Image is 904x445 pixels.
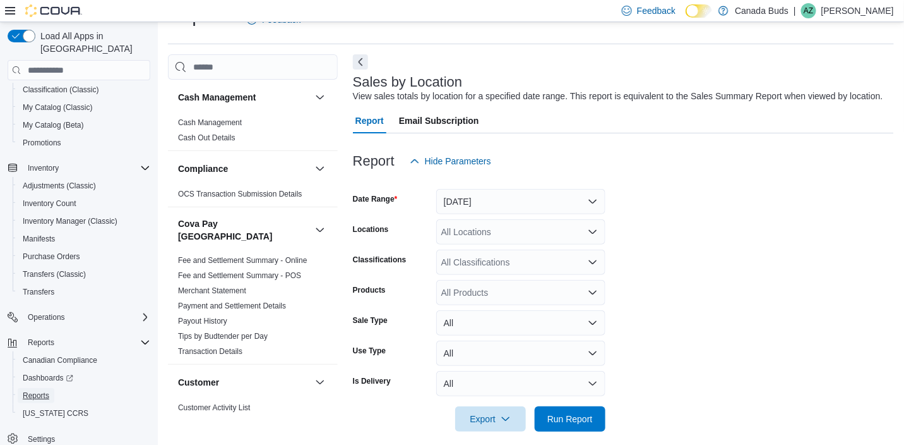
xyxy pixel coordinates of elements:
span: Operations [23,310,150,325]
span: Transfers (Classic) [23,269,86,279]
span: Customer Activity List [178,403,251,413]
button: Transfers (Classic) [13,265,155,283]
img: Cova [25,4,82,17]
span: Reports [18,388,150,403]
button: Operations [3,308,155,326]
button: Export [455,406,526,432]
button: Adjustments (Classic) [13,177,155,195]
button: Inventory Manager (Classic) [13,212,155,230]
span: Report [355,108,384,133]
button: Customer [178,376,310,389]
a: Transaction Details [178,347,242,356]
button: Purchase Orders [13,248,155,265]
a: Reports [18,388,54,403]
button: Reports [3,334,155,351]
span: Settings [28,434,55,444]
a: Tips by Budtender per Day [178,332,268,341]
span: My Catalog (Beta) [23,120,84,130]
button: Canadian Compliance [13,351,155,369]
span: Adjustments (Classic) [18,178,150,193]
label: Products [353,285,386,295]
h3: Cova Pay [GEOGRAPHIC_DATA] [178,217,310,243]
button: All [436,341,605,366]
a: Dashboards [13,369,155,387]
span: Payment and Settlement Details [178,301,286,311]
div: Cash Management [168,115,338,150]
label: Use Type [353,346,386,356]
button: Promotions [13,134,155,152]
a: Dashboards [18,370,78,386]
span: Inventory [28,163,59,173]
button: Inventory Count [13,195,155,212]
span: [US_STATE] CCRS [23,408,88,418]
a: My Catalog (Classic) [18,100,98,115]
button: Inventory [23,161,64,176]
span: Merchant Statement [178,286,246,296]
a: Inventory Manager (Classic) [18,214,122,229]
input: Dark Mode [686,4,712,18]
span: Reports [28,338,54,348]
button: All [436,371,605,396]
div: Compliance [168,186,338,207]
span: Hide Parameters [425,155,491,168]
p: [PERSON_NAME] [821,3,894,18]
p: | [794,3,796,18]
div: Aaron Zgud [801,3,816,18]
a: Transfers (Classic) [18,267,91,282]
button: Reports [23,335,59,350]
h3: Cash Management [178,91,256,104]
a: Payment and Settlement Details [178,302,286,310]
h3: Compliance [178,162,228,175]
span: Promotions [23,138,61,148]
button: My Catalog (Beta) [13,116,155,134]
button: [US_STATE] CCRS [13,405,155,422]
button: Operations [23,310,70,325]
a: Inventory Count [18,196,81,211]
span: Manifests [23,234,55,244]
span: Adjustments (Classic) [23,181,96,191]
span: Classification (Classic) [18,82,150,97]
span: Reports [23,335,150,350]
span: OCS Transaction Submission Details [178,189,302,199]
a: OCS Transaction Submission Details [178,190,302,198]
span: Cash Out Details [178,133,235,143]
button: Transfers [13,283,155,301]
span: Payout History [178,316,227,326]
span: Transfers (Classic) [18,267,150,282]
span: My Catalog (Beta) [18,118,150,133]
span: Feedback [637,4,675,17]
a: Transfers [18,284,59,300]
a: Customer Activity List [178,403,251,412]
label: Classifications [353,255,407,265]
button: Hide Parameters [405,149,496,174]
span: Inventory Manager (Classic) [23,216,117,226]
span: Tips by Budtender per Day [178,331,268,341]
button: Compliance [178,162,310,175]
h3: Sales by Location [353,75,463,90]
button: Cova Pay [GEOGRAPHIC_DATA] [312,222,328,238]
span: Canadian Compliance [18,353,150,368]
span: Inventory Count [23,198,76,209]
button: Inventory [3,159,155,177]
label: Locations [353,224,389,235]
span: Inventory [23,161,150,176]
button: Cash Management [312,90,328,105]
label: Sale Type [353,315,388,326]
label: Date Range [353,194,398,204]
span: Fee and Settlement Summary - Online [178,255,307,265]
label: Is Delivery [353,376,391,386]
a: Fee and Settlement Summary - POS [178,271,301,280]
span: Transfers [23,287,54,297]
a: Adjustments (Classic) [18,178,101,193]
div: View sales totals by location for a specified date range. This report is equivalent to the Sales ... [353,90,883,103]
button: Manifests [13,230,155,248]
button: All [436,310,605,336]
button: Open list of options [588,288,598,298]
span: Purchase Orders [23,252,80,262]
button: Classification (Classic) [13,81,155,99]
span: Classification (Classic) [23,85,99,95]
span: My Catalog (Classic) [18,100,150,115]
span: Inventory Manager (Classic) [18,214,150,229]
button: Open list of options [588,227,598,237]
